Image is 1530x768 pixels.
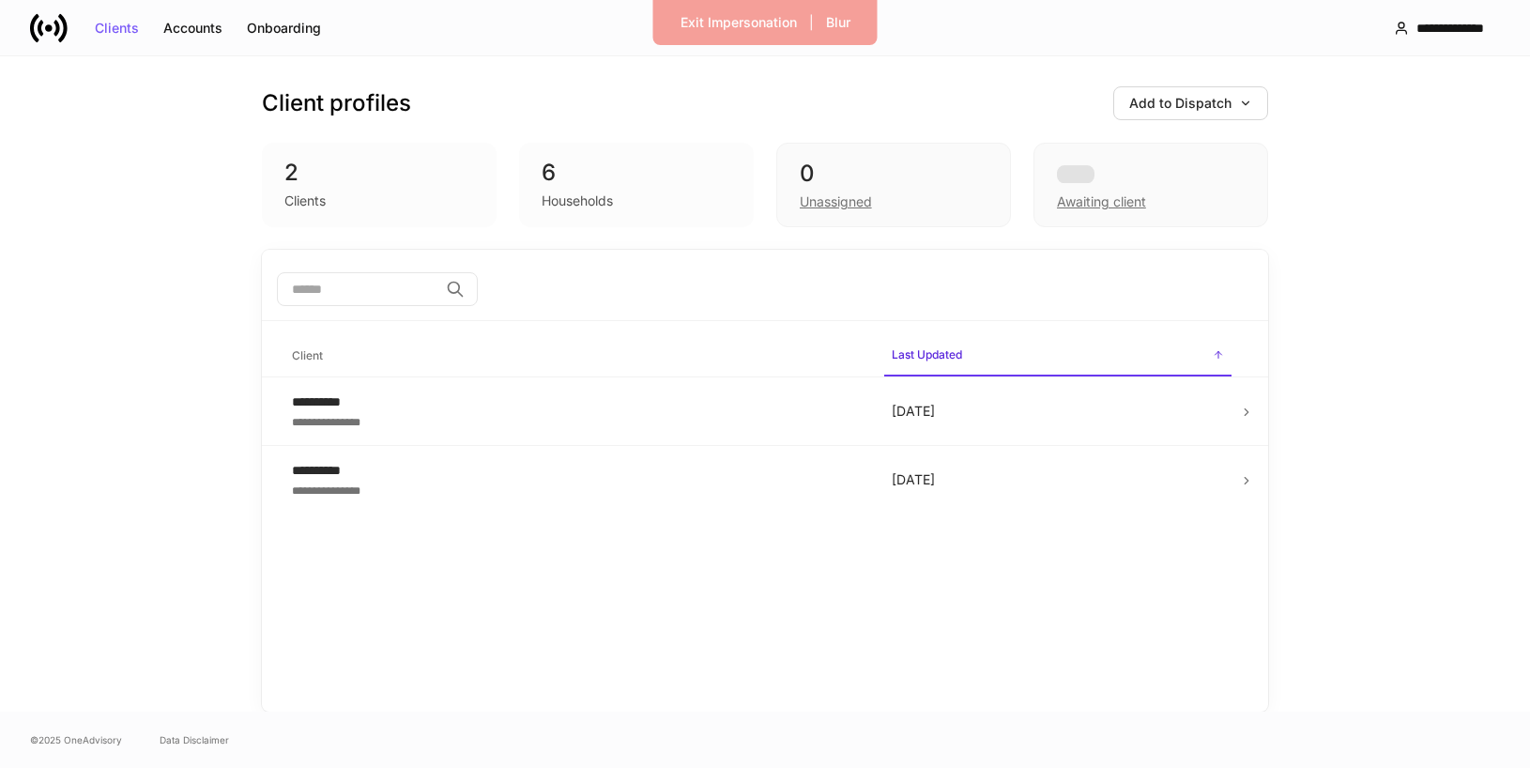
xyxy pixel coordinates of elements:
[1129,97,1252,110] div: Add to Dispatch
[284,158,474,188] div: 2
[83,13,151,43] button: Clients
[542,158,731,188] div: 6
[160,732,229,747] a: Data Disclaimer
[892,346,962,363] h6: Last Updated
[800,159,987,189] div: 0
[284,192,326,210] div: Clients
[1113,86,1268,120] button: Add to Dispatch
[1033,143,1268,227] div: Awaiting client
[668,8,809,38] button: Exit Impersonation
[681,16,797,29] div: Exit Impersonation
[262,88,411,118] h3: Client profiles
[30,732,122,747] span: © 2025 OneAdvisory
[247,22,321,35] div: Onboarding
[892,402,1224,421] p: [DATE]
[814,8,863,38] button: Blur
[95,22,139,35] div: Clients
[292,346,323,364] h6: Client
[1057,192,1146,211] div: Awaiting client
[800,192,872,211] div: Unassigned
[776,143,1011,227] div: 0Unassigned
[151,13,235,43] button: Accounts
[163,22,222,35] div: Accounts
[884,336,1232,376] span: Last Updated
[542,192,613,210] div: Households
[284,337,869,376] span: Client
[235,13,333,43] button: Onboarding
[892,470,1224,489] p: [DATE]
[826,16,850,29] div: Blur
